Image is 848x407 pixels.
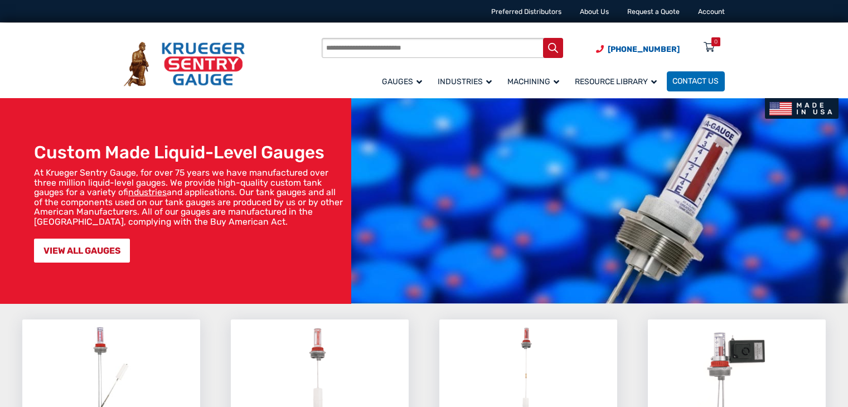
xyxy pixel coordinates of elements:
[124,42,245,86] img: Krueger Sentry Gauge
[351,98,848,304] img: bg_hero_bannerksentry
[765,98,838,119] img: Made In USA
[491,8,561,16] a: Preferred Distributors
[128,187,167,197] a: industries
[698,8,725,16] a: Account
[569,70,667,93] a: Resource Library
[34,142,346,163] h1: Custom Made Liquid-Level Gauges
[575,77,657,86] span: Resource Library
[627,8,680,16] a: Request a Quote
[34,168,346,226] p: At Krueger Sentry Gauge, for over 75 years we have manufactured over three million liquid-level g...
[382,77,422,86] span: Gauges
[596,43,680,55] a: Phone Number (920) 434-8860
[714,37,718,46] div: 0
[376,70,432,93] a: Gauges
[667,71,725,91] a: Contact Us
[580,8,609,16] a: About Us
[34,239,130,263] a: VIEW ALL GAUGES
[438,77,492,86] span: Industries
[502,70,569,93] a: Machining
[608,45,680,54] span: [PHONE_NUMBER]
[672,77,719,86] span: Contact Us
[507,77,559,86] span: Machining
[432,70,502,93] a: Industries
